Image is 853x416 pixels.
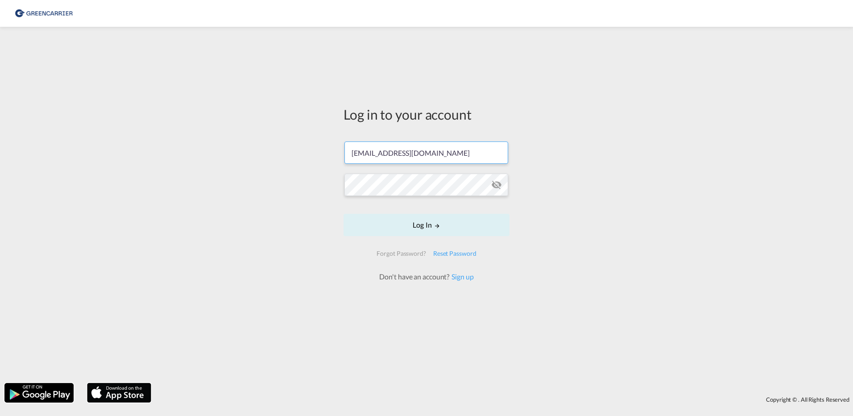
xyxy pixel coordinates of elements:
img: google.png [4,382,75,404]
button: LOGIN [344,214,509,236]
a: Sign up [449,272,473,281]
div: Copyright © . All Rights Reserved [156,392,853,407]
div: Don't have an account? [369,272,483,282]
input: Enter email/phone number [344,141,508,164]
div: Log in to your account [344,105,509,124]
div: Forgot Password? [373,245,429,262]
md-icon: icon-eye-off [491,179,502,190]
img: 176147708aff11ef8735f72d97dca5a8.png [13,4,74,24]
img: apple.png [86,382,152,404]
div: Reset Password [430,245,480,262]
